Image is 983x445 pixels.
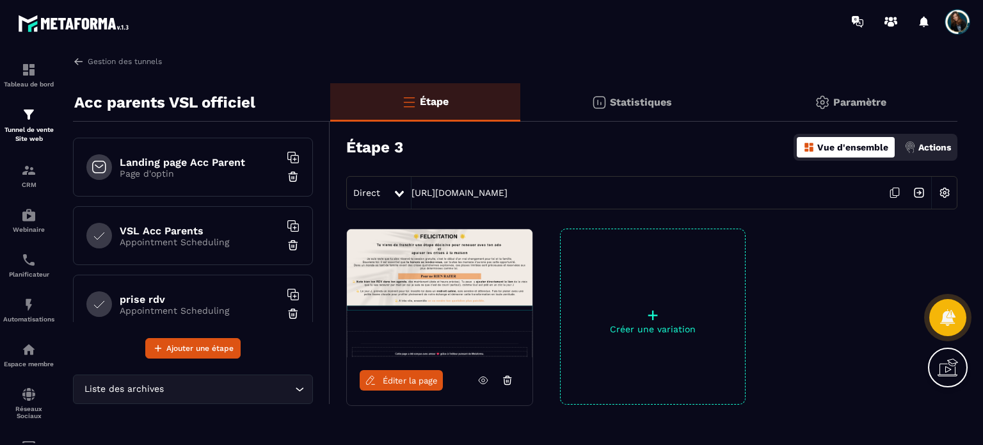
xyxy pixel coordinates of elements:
[120,156,280,168] h6: Landing page Acc Parent
[3,360,54,368] p: Espace membre
[3,198,54,243] a: automationsautomationsWebinaire
[73,375,313,404] div: Search for option
[383,376,438,385] span: Éditer la page
[73,56,84,67] img: arrow
[561,324,745,334] p: Créer une variation
[3,316,54,323] p: Automatisations
[287,170,300,183] img: trash
[120,305,280,316] p: Appointment Scheduling
[803,142,815,153] img: dashboard-orange.40269519.svg
[3,271,54,278] p: Planificateur
[3,53,54,97] a: formationformationTableau de bord
[353,188,380,198] span: Direct
[21,62,36,77] img: formation
[3,181,54,188] p: CRM
[81,382,166,396] span: Liste des archives
[21,207,36,223] img: automations
[21,297,36,312] img: automations
[3,226,54,233] p: Webinaire
[346,138,403,156] h3: Étape 3
[120,237,280,247] p: Appointment Scheduling
[360,370,443,391] a: Éditer la page
[907,181,931,205] img: arrow-next.bcc2205e.svg
[3,287,54,332] a: automationsautomationsAutomatisations
[287,307,300,320] img: trash
[3,332,54,377] a: automationsautomationsEspace membre
[3,243,54,287] a: schedulerschedulerPlanificateur
[145,338,241,359] button: Ajouter une étape
[21,342,36,357] img: automations
[420,95,449,108] p: Étape
[347,229,532,357] img: image
[817,142,888,152] p: Vue d'ensemble
[3,377,54,429] a: social-networksocial-networkRéseaux Sociaux
[561,306,745,324] p: +
[73,56,162,67] a: Gestion des tunnels
[120,168,280,179] p: Page d'optin
[833,96,886,108] p: Paramètre
[3,405,54,419] p: Réseaux Sociaux
[21,107,36,122] img: formation
[18,12,133,35] img: logo
[610,96,672,108] p: Statistiques
[904,142,916,153] img: actions.d6e523a2.png
[3,81,54,88] p: Tableau de bord
[166,342,234,355] span: Ajouter une étape
[21,387,36,402] img: social-network
[287,239,300,252] img: trash
[401,94,417,109] img: bars-o.4a397970.svg
[120,225,280,237] h6: VSL Acc Parents
[815,95,830,110] img: setting-gr.5f69749f.svg
[591,95,607,110] img: stats.20deebd0.svg
[3,153,54,198] a: formationformationCRM
[918,142,951,152] p: Actions
[120,293,280,305] h6: prise rdv
[3,125,54,143] p: Tunnel de vente Site web
[932,181,957,205] img: setting-w.858f3a88.svg
[74,90,255,115] p: Acc parents VSL officiel
[21,252,36,268] img: scheduler
[3,97,54,153] a: formationformationTunnel de vente Site web
[412,188,507,198] a: [URL][DOMAIN_NAME]
[21,163,36,178] img: formation
[166,382,292,396] input: Search for option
